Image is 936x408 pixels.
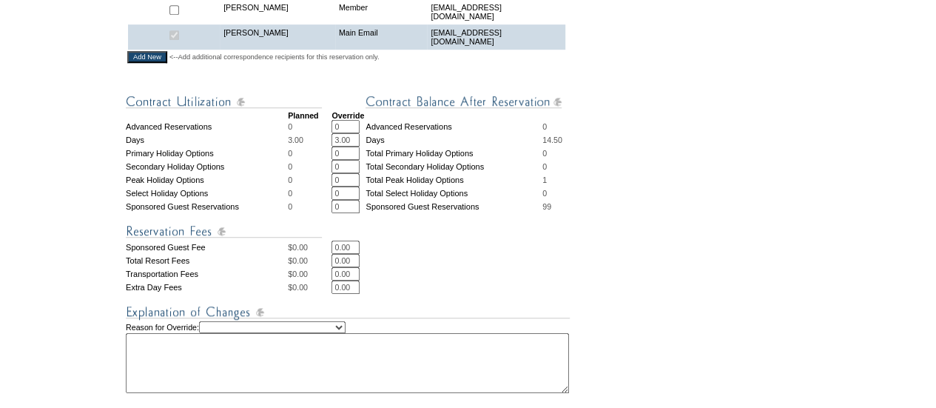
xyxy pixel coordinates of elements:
span: 14.50 [542,136,562,144]
td: $ [288,254,331,267]
td: Secondary Holiday Options [126,160,288,173]
strong: Planned [288,111,318,120]
span: 99 [542,202,551,211]
td: Extra Day Fees [126,281,288,294]
span: 0.00 [292,243,308,252]
span: 0 [542,149,547,158]
td: [EMAIL_ADDRESS][DOMAIN_NAME] [427,24,565,50]
span: 0 [288,122,292,131]
td: $ [288,241,331,254]
td: Total Primary Holiday Options [366,147,542,160]
img: Contract Balance After Reservation [366,93,562,111]
td: Peak Holiday Options [126,173,288,187]
td: Transportation Fees [126,267,288,281]
span: 0.00 [292,256,308,265]
img: Explanation of Changes [126,303,570,321]
img: Reservation Fees [126,222,322,241]
td: Primary Holiday Options [126,147,288,160]
span: 0 [542,122,547,131]
td: Total Resort Fees [126,254,288,267]
td: Days [366,133,542,147]
strong: Override [331,111,364,120]
span: 0 [542,189,547,198]
td: Main Email [335,24,428,50]
span: 3.00 [288,136,303,144]
span: 0 [288,162,292,171]
td: Total Select Holiday Options [366,187,542,200]
span: 0.00 [292,283,308,292]
td: Days [126,133,288,147]
input: Add New [127,51,167,63]
td: Total Secondary Holiday Options [366,160,542,173]
td: Sponsored Guest Fee [126,241,288,254]
span: 0 [288,189,292,198]
td: [PERSON_NAME] [220,24,335,50]
td: $ [288,281,331,294]
span: 0 [288,149,292,158]
td: $ [288,267,331,281]
td: Sponsored Guest Reservations [126,200,288,213]
td: Advanced Reservations [126,120,288,133]
td: Sponsored Guest Reservations [366,200,542,213]
span: 1 [542,175,547,184]
td: Advanced Reservations [366,120,542,133]
td: Select Holiday Options [126,187,288,200]
img: Contract Utilization [126,93,322,111]
span: 0 [542,162,547,171]
span: 0 [288,202,292,211]
span: 0.00 [292,270,308,278]
td: Reason for Override: [126,321,572,393]
span: 0 [288,175,292,184]
td: Total Peak Holiday Options [366,173,542,187]
span: <--Add additional correspondence recipients for this reservation only. [169,53,380,61]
